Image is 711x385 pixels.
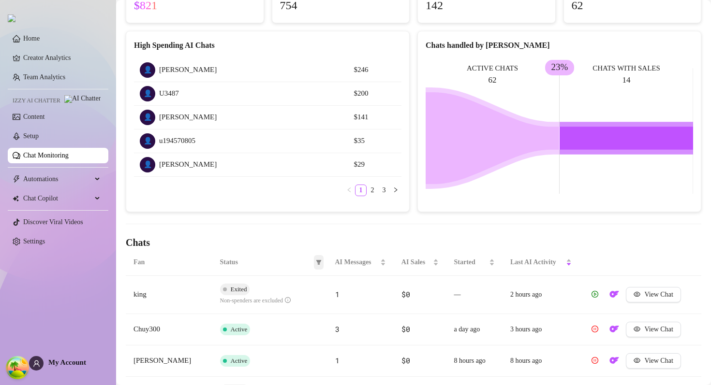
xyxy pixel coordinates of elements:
[367,185,378,196] a: 2
[367,185,378,196] li: 2
[23,35,40,42] a: Home
[134,39,401,51] div: High Spending AI Chats
[607,287,622,302] button: OF
[126,236,701,249] h4: Chats
[231,285,247,293] span: Exited
[503,249,579,276] th: Last AI Activity
[231,357,248,364] span: Active
[607,359,622,367] a: OF
[23,191,92,206] span: Chat Copilot
[503,345,579,377] td: 8 hours ago
[354,112,396,123] article: $141
[503,276,579,314] td: 2 hours ago
[393,187,399,193] span: right
[626,353,681,369] button: View Chat
[607,322,622,337] button: OF
[634,357,640,364] span: eye
[23,238,45,245] a: Settings
[335,257,378,268] span: AI Messages
[394,249,446,276] th: AI Sales
[390,185,401,196] button: right
[626,322,681,337] button: View Chat
[626,287,681,302] button: View Chat
[454,257,487,268] span: Started
[446,345,503,377] td: 8 hours ago
[335,356,340,365] span: 1
[23,218,83,226] a: Discover Viral Videos
[446,276,503,314] td: —
[592,291,598,298] span: play-circle
[426,39,693,51] div: Chats handled by [PERSON_NAME]
[285,297,291,303] span: info-circle
[159,64,217,76] span: [PERSON_NAME]
[48,358,86,366] span: My Account
[607,328,622,335] a: OF
[609,356,619,365] img: OF
[510,257,564,268] span: Last AI Activity
[23,171,92,187] span: Automations
[126,249,212,276] th: Fan
[607,293,622,300] a: OF
[13,96,60,105] span: Izzy AI Chatter
[446,314,503,345] td: a day ago
[23,132,39,140] a: Setup
[140,86,155,101] div: 👤
[354,88,396,100] article: $200
[335,324,340,334] span: 3
[378,185,390,196] li: 3
[133,325,160,333] span: Chuy300
[644,291,673,299] span: View Chat
[133,290,147,298] span: king
[133,356,191,364] span: [PERSON_NAME]
[401,289,410,299] span: $0
[609,289,619,299] img: OF
[446,249,503,276] th: Started
[354,159,396,171] article: $29
[23,113,44,120] a: Content
[335,289,340,299] span: 1
[159,112,217,123] span: [PERSON_NAME]
[140,62,155,78] div: 👤
[327,249,394,276] th: AI Messages
[231,326,248,333] span: Active
[401,356,410,365] span: $0
[13,195,19,202] img: Chat Copilot
[159,88,179,100] span: U3487
[592,357,598,364] span: pause-circle
[8,14,15,22] img: logo.svg
[607,353,622,369] button: OF
[354,135,396,147] article: $35
[140,157,155,172] div: 👤
[64,95,101,103] img: AI Chatter
[592,326,598,332] span: pause-circle
[8,358,27,377] button: Open Tanstack query devtools
[140,110,155,125] div: 👤
[220,297,291,304] span: Non-spenders are excluded
[634,291,640,298] span: eye
[23,73,65,81] a: Team Analytics
[346,187,352,193] span: left
[33,360,40,367] span: user
[609,324,619,334] img: OF
[390,185,401,196] li: Next Page
[379,185,389,196] a: 3
[634,326,640,332] span: eye
[355,185,366,196] a: 1
[23,152,69,159] a: Chat Monitoring
[159,159,217,171] span: [PERSON_NAME]
[343,185,355,196] li: Previous Page
[314,255,324,270] span: filter
[140,133,155,149] div: 👤
[503,314,579,345] td: 3 hours ago
[644,326,673,333] span: View Chat
[220,257,312,268] span: Status
[13,175,20,183] span: thunderbolt
[23,50,101,66] a: Creator Analytics
[159,135,195,147] span: u194570805
[354,64,396,76] article: $246
[343,185,355,196] button: left
[644,357,673,365] span: View Chat
[316,259,322,265] span: filter
[401,257,431,268] span: AI Sales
